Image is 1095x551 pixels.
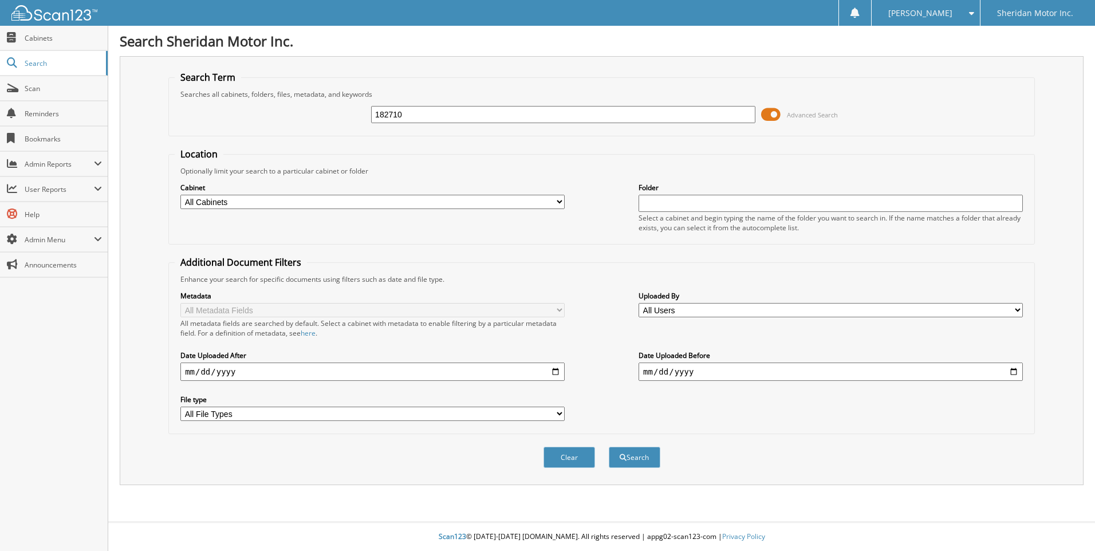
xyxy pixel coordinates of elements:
input: start [180,363,565,381]
label: Date Uploaded After [180,351,565,360]
button: Search [609,447,660,468]
span: Admin Reports [25,159,94,169]
label: Date Uploaded Before [639,351,1023,360]
span: Bookmarks [25,134,102,144]
span: Scan123 [439,532,466,541]
div: All metadata fields are searched by default. Select a cabinet with metadata to enable filtering b... [180,318,565,338]
span: Admin Menu [25,235,94,245]
div: Optionally limit your search to a particular cabinet or folder [175,166,1029,176]
span: Search [25,58,100,68]
legend: Additional Document Filters [175,256,307,269]
h1: Search Sheridan Motor Inc. [120,32,1084,50]
label: Metadata [180,291,565,301]
img: scan123-logo-white.svg [11,5,97,21]
div: Select a cabinet and begin typing the name of the folder you want to search in. If the name match... [639,213,1023,233]
label: Folder [639,183,1023,192]
label: Cabinet [180,183,565,192]
span: [PERSON_NAME] [888,10,952,17]
span: Advanced Search [787,111,838,119]
span: Announcements [25,260,102,270]
input: end [639,363,1023,381]
span: Reminders [25,109,102,119]
a: Privacy Policy [722,532,765,541]
div: Searches all cabinets, folders, files, metadata, and keywords [175,89,1029,99]
span: User Reports [25,184,94,194]
legend: Search Term [175,71,241,84]
legend: Location [175,148,223,160]
span: Help [25,210,102,219]
span: Scan [25,84,102,93]
a: here [301,328,316,338]
span: Cabinets [25,33,102,43]
span: Sheridan Motor Inc. [997,10,1073,17]
div: Enhance your search for specific documents using filters such as date and file type. [175,274,1029,284]
div: © [DATE]-[DATE] [DOMAIN_NAME]. All rights reserved | appg02-scan123-com | [108,523,1095,551]
button: Clear [543,447,595,468]
label: Uploaded By [639,291,1023,301]
label: File type [180,395,565,404]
